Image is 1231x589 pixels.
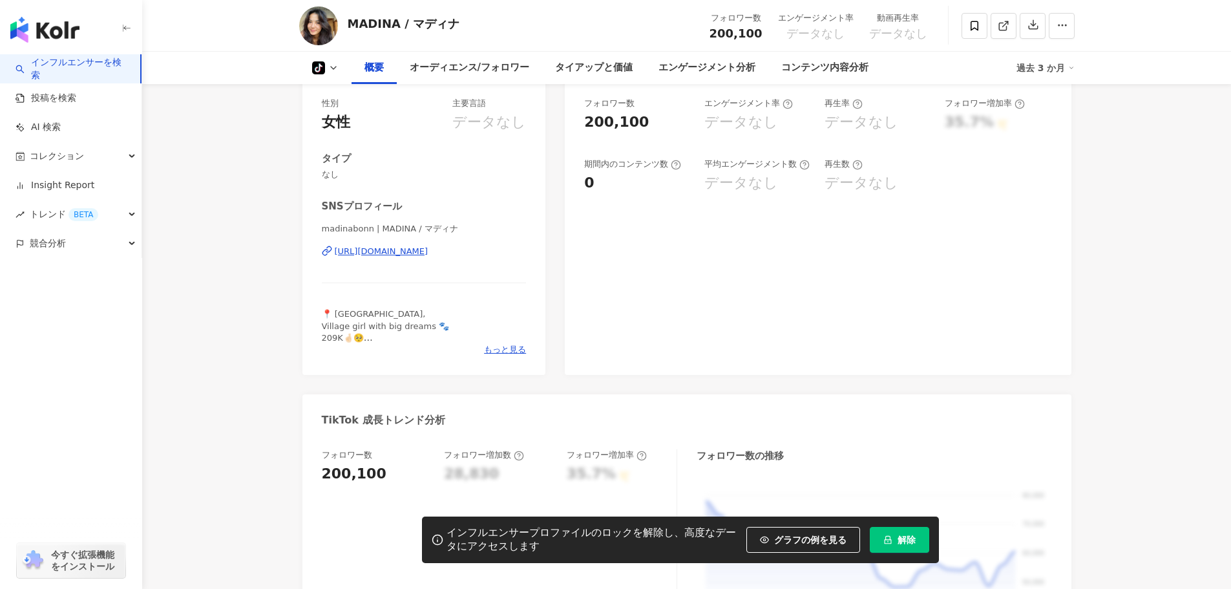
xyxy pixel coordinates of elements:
[584,98,635,109] div: フォロワー数
[322,246,527,257] a: [URL][DOMAIN_NAME]
[555,60,633,76] div: タイアップと価値
[704,98,793,109] div: エンゲージメント率
[348,16,460,32] div: MADINA / マディナ
[786,27,845,40] span: データなし
[30,142,84,171] span: コレクション
[30,229,66,258] span: 競合分析
[16,92,76,105] a: 投稿を検索
[444,449,524,461] div: フォロワー増加数
[746,527,860,553] button: グラフの例を見る
[322,152,351,166] div: タイプ
[697,449,784,463] div: フォロワー数の推移
[322,98,339,109] div: 性別
[869,12,927,25] div: 動画再生率
[322,309,450,354] span: 📍 [GEOGRAPHIC_DATA], Village girl with big dreams 🐾 209K🤞🏻🥺 Taken hostage by duo
[883,535,892,544] span: lock
[322,112,350,133] div: 女性
[584,173,594,193] div: 0
[410,60,529,76] div: オーディエンス/フォロワー
[17,543,125,578] a: chrome extension今すぐ拡張機能をインストール
[869,27,927,40] span: データなし
[781,60,868,76] div: コンテンツ内容分析
[945,98,1025,109] div: フォロワー増加率
[322,169,527,180] span: なし
[567,449,647,461] div: フォロワー増加率
[584,112,649,133] div: 200,100
[825,173,898,193] div: データなし
[16,179,94,192] a: Insight Report
[484,344,526,356] span: もっと見る
[658,60,755,76] div: エンゲージメント分析
[30,200,98,229] span: トレンド
[68,208,98,221] div: BETA
[299,6,338,45] img: KOL Avatar
[51,549,121,572] span: 今すぐ拡張機能をインストール
[322,200,402,213] div: SNSプロフィール
[704,173,778,193] div: データなし
[21,550,45,571] img: chrome extension
[322,413,445,427] div: TikTok 成長トレンド分析
[778,12,854,25] div: エンゲージメント率
[322,449,372,461] div: フォロワー数
[710,27,763,40] span: 200,100
[16,210,25,219] span: rise
[10,17,79,43] img: logo
[898,535,916,545] span: 解除
[870,527,929,553] button: 解除
[452,98,486,109] div: 主要言語
[335,246,428,257] div: [URL][DOMAIN_NAME]
[322,464,386,484] div: 200,100
[322,223,527,235] span: madinabonn | MADINA / マディナ
[825,158,863,170] div: 再生数
[364,60,384,76] div: 概要
[704,158,810,170] div: 平均エンゲージメント数
[710,12,763,25] div: フォロワー数
[774,535,847,545] span: グラフの例を見る
[584,158,681,170] div: 期間内のコンテンツ数
[704,112,778,133] div: データなし
[447,526,740,553] div: インフルエンサープロファイルのロックを解除し、高度なデータにアクセスします
[825,112,898,133] div: データなし
[825,98,863,109] div: 再生率
[452,112,526,133] div: データなし
[1016,58,1075,78] div: 過去 3 か月
[16,56,130,81] a: searchインフルエンサーを検索
[16,121,61,134] a: AI 検索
